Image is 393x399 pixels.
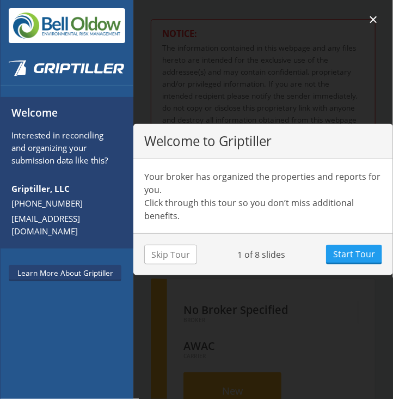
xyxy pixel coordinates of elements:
[333,247,375,261] span: Start Tour
[11,197,117,210] a: [PHONE_NUMBER]
[144,135,382,148] p: Welcome to Griptiller
[9,265,121,282] a: Learn More About Griptiller
[326,245,382,264] button: Start Tour
[9,8,125,43] img: Bell Oldow, Inc.
[1,51,133,92] a: Griptiller
[238,248,286,261] div: 1 of 8 slides
[144,196,382,222] p: Click through this tour so you don’t miss additional benefits.
[144,170,382,196] p: Your broker has organized the properties and reports for you.
[11,105,117,129] h6: Welcome
[144,245,197,264] button: Skip Tour
[11,183,70,194] strong: Griptiller, LLC
[11,129,117,169] p: Interested in reconciling and organizing your submission data like this?
[11,213,117,238] a: [EMAIL_ADDRESS][DOMAIN_NAME]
